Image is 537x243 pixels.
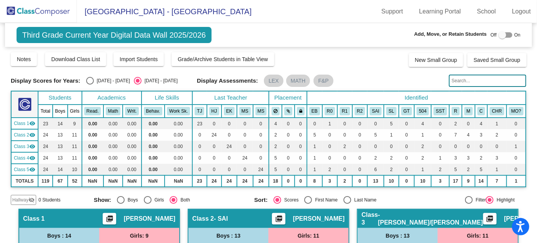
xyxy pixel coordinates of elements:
[307,152,322,164] td: 1
[84,107,101,115] button: Read.
[464,107,473,115] button: M
[237,141,253,152] td: 0
[375,5,409,18] a: Support
[94,77,130,84] div: [DATE] - [DATE]
[222,152,237,164] td: 0
[123,175,141,187] td: NaN
[192,141,207,152] td: 0
[414,118,431,129] td: 4
[352,105,367,118] th: Reclassified Fluent English Proficient | Year 2
[507,105,526,118] th: Student Moving | Maybe
[192,118,207,129] td: 23
[471,5,502,18] a: School
[487,164,507,175] td: 1
[337,175,352,187] td: 2
[207,105,222,118] th: Hauna James
[125,107,139,115] button: Writ.
[38,118,53,129] td: 23
[222,164,237,175] td: 0
[431,152,449,164] td: 1
[322,164,337,175] td: 2
[367,129,384,141] td: 5
[82,175,103,187] td: NaN
[253,164,269,175] td: 24
[431,164,449,175] td: 2
[68,118,82,129] td: 9
[38,141,53,152] td: 24
[307,91,526,105] th: Identified
[11,118,38,129] td: Taylor Jacobson - No Class Name
[103,152,123,164] td: 0.00
[178,56,268,62] span: Grade/Archive Students in Table View
[367,118,384,129] td: 0
[314,75,333,87] mat-chip: F&P
[307,175,322,187] td: 8
[509,107,524,115] button: MO?
[282,175,295,187] td: 0
[237,164,253,175] td: 0
[142,91,193,105] th: Life Skills
[38,175,53,187] td: 119
[309,107,320,115] button: EB
[514,32,520,38] span: On
[475,105,487,118] th: Counseling
[142,118,165,129] td: 0.00
[325,107,335,115] button: R0
[103,141,123,152] td: 0.00
[370,107,382,115] button: SAI
[307,129,322,141] td: 5
[125,196,138,203] div: Boys
[192,91,269,105] th: Last Teacher
[237,118,253,129] td: 0
[414,141,431,152] td: 2
[11,52,37,66] button: Notes
[123,141,141,152] td: 0.00
[14,143,29,150] span: Class 3
[475,141,487,152] td: 0
[322,118,337,129] td: 1
[11,141,38,152] td: Ella Kimbrell - Kimbrell/Klein
[487,118,507,129] td: 1
[507,118,526,129] td: 0
[192,175,207,187] td: 23
[337,129,352,141] td: 0
[222,129,237,141] td: 0
[82,141,103,152] td: 0.00
[237,129,253,141] td: 0
[255,107,267,115] button: MS
[431,141,449,152] td: 0
[77,5,252,18] span: [GEOGRAPHIC_DATA] - [GEOGRAPHIC_DATA]
[414,129,431,141] td: 1
[352,164,367,175] td: 0
[507,152,526,164] td: 0
[449,152,462,164] td: 3
[414,164,431,175] td: 1
[467,53,526,67] button: Saved Small Group
[449,105,462,118] th: Reading Intervention
[165,164,192,175] td: 0.00
[123,152,141,164] td: 0.00
[45,52,106,66] button: Download Class List
[167,107,190,115] button: Work Sk.
[12,196,28,203] span: Hallway
[29,143,35,150] mat-icon: visibility
[29,120,35,126] mat-icon: visibility
[68,164,82,175] td: 10
[282,164,295,175] td: 0
[165,175,192,187] td: NaN
[487,175,507,187] td: 7
[414,105,431,118] th: 504 Accomodation Plan
[113,52,164,66] button: Import Students
[307,164,322,175] td: 1
[269,152,282,164] td: 5
[322,175,337,187] td: 3
[68,141,82,152] td: 11
[337,152,352,164] td: 0
[475,175,487,187] td: 14
[352,175,367,187] td: 0
[120,56,158,62] span: Import Students
[29,166,35,173] mat-icon: visibility
[367,152,384,164] td: 2
[286,75,310,87] mat-chip: MATH
[17,27,212,43] span: Third Grade Current Year Digital Data Wall 2025/2026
